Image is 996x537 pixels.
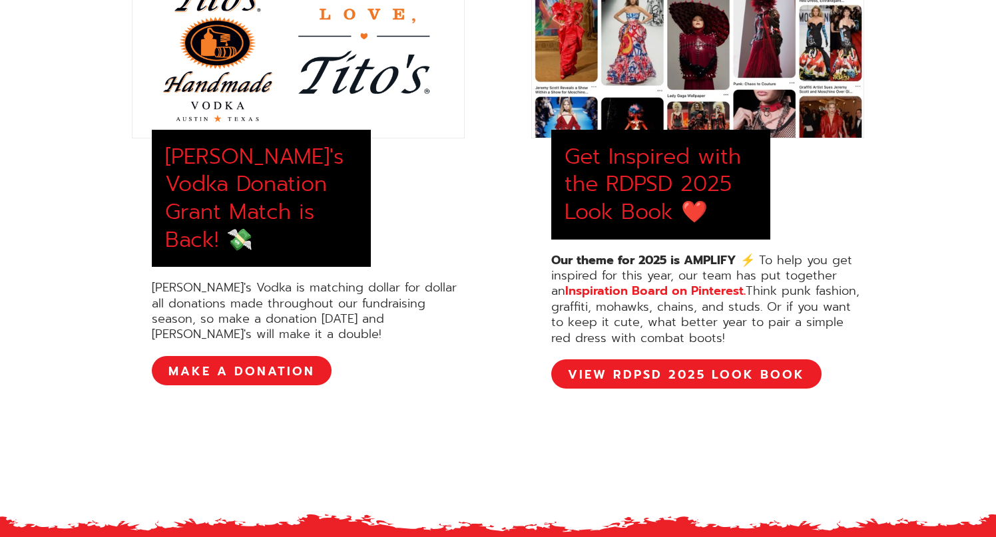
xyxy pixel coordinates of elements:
div: To help you get inspired for this year, our team has put together an Think punk fashion, graffiti... [551,253,864,346]
a: Inspiration Board on Pinterest. [565,281,746,300]
strong: Our theme for 2025 is AMPLIFY ⚡️ [551,251,755,269]
div: Get Inspired with the RDPSD 2025 Look Book ❤️ [565,143,757,226]
div: [PERSON_NAME]'s Vodka is matching dollar for dollar all donations made throughout our fundraising... [152,280,465,343]
div: [PERSON_NAME]'s Vodka Donation Grant Match is Back! 💸 [165,143,358,254]
a: View RDPSD 2025 Look Book [551,359,822,389]
a: MAKE A DONATION [152,356,332,385]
